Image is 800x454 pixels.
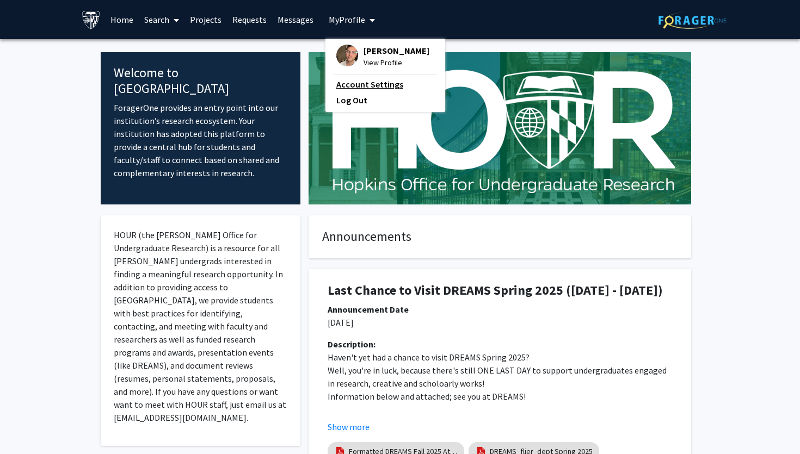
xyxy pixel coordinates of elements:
[336,94,434,107] a: Log Out
[364,57,429,69] span: View Profile
[82,10,101,29] img: Johns Hopkins University Logo
[659,12,727,29] img: ForagerOne Logo
[309,52,691,204] img: Cover Image
[322,229,678,245] h4: Announcements
[328,390,672,403] p: Information below and attached; see you at DREAMS!
[105,1,139,39] a: Home
[114,65,287,97] h4: Welcome to [GEOGRAPHIC_DATA]
[329,14,365,25] span: My Profile
[8,405,46,446] iframe: Chat
[272,1,319,39] a: Messages
[336,45,358,66] img: Profile Picture
[328,316,672,329] p: [DATE]
[364,45,429,57] span: [PERSON_NAME]
[328,303,672,316] div: Announcement Date
[114,228,287,424] p: HOUR (the [PERSON_NAME] Office for Undergraduate Research) is a resource for all [PERSON_NAME] un...
[139,1,184,39] a: Search
[328,283,672,298] h1: Last Chance to Visit DREAMS Spring 2025 ([DATE] - [DATE])
[336,78,434,91] a: Account Settings
[336,45,429,69] div: Profile Picture[PERSON_NAME]View Profile
[328,338,672,351] div: Description:
[184,1,227,39] a: Projects
[328,420,370,433] button: Show more
[227,1,272,39] a: Requests
[328,351,672,364] p: Haven't yet had a chance to visit DREAMS Spring 2025?
[114,101,287,179] p: ForagerOne provides an entry point into our institution’s research ecosystem. Your institution ha...
[328,364,672,390] p: Well, you're in luck, because there's still ONE LAST DAY to support undergraduates engaged in res...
